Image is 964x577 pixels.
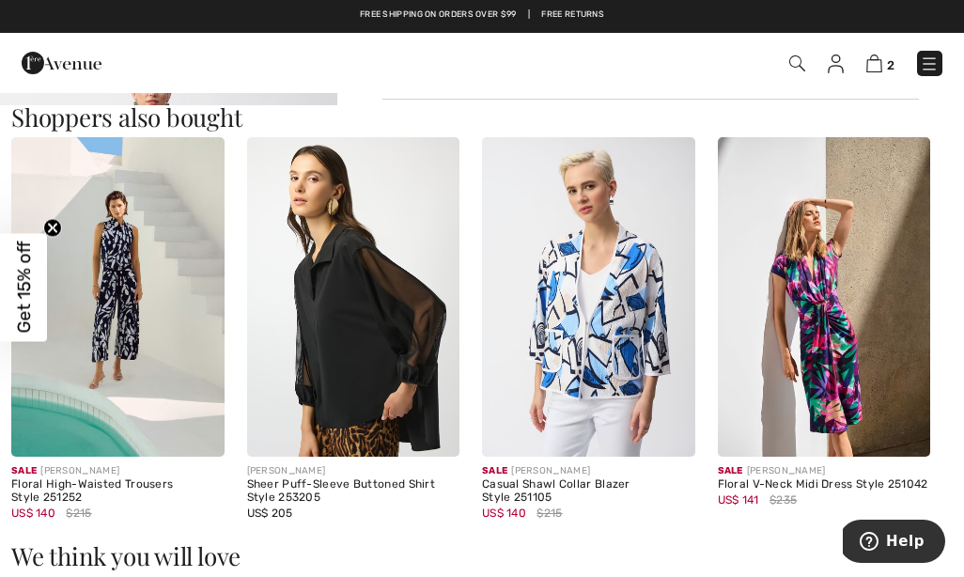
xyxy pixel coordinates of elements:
[11,479,225,506] div: Floral High-Waisted Trousers Style 251252
[11,466,37,477] span: Sale
[482,466,507,477] span: Sale
[22,54,101,71] a: 1ère Avenue
[866,55,882,73] img: Shopping Bag
[718,138,931,458] img: Floral V-Neck Midi Dress Style 251042
[482,465,695,479] div: [PERSON_NAME]
[770,492,797,509] span: $235
[482,479,695,506] div: Casual Shawl Collar Blazer Style 251105
[247,507,293,521] span: US$ 205
[11,138,225,458] img: Floral High-Waisted Trousers Style 251252
[541,9,604,23] a: Free Returns
[482,507,526,521] span: US$ 140
[247,479,460,506] div: Sheer Puff-Sleeve Buttoned Shirt Style 253205
[360,9,517,23] a: Free shipping on orders over $99
[247,138,460,458] img: Sheer Puff-Sleeve Buttoned Shirt Style 253205
[718,466,743,477] span: Sale
[718,494,759,507] span: US$ 141
[536,506,562,522] span: $215
[66,506,91,522] span: $215
[828,55,844,74] img: My Info
[843,521,945,568] iframe: Opens a widget where you can find more information
[11,465,225,479] div: [PERSON_NAME]
[718,465,931,479] div: [PERSON_NAME]
[528,9,530,23] span: |
[43,220,62,239] button: Close teaser
[22,45,101,83] img: 1ère Avenue
[920,55,939,74] img: Menu
[866,53,894,75] a: 2
[13,242,35,335] span: Get 15% off
[718,479,931,492] div: Floral V-Neck Midi Dress Style 251042
[887,59,894,73] span: 2
[11,545,953,569] h3: We think you will love
[482,138,695,458] img: Casual Shawl Collar Blazer Style 251105
[789,56,805,72] img: Search
[247,465,460,479] div: [PERSON_NAME]
[11,507,55,521] span: US$ 140
[11,106,953,131] h3: Shoppers also bought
